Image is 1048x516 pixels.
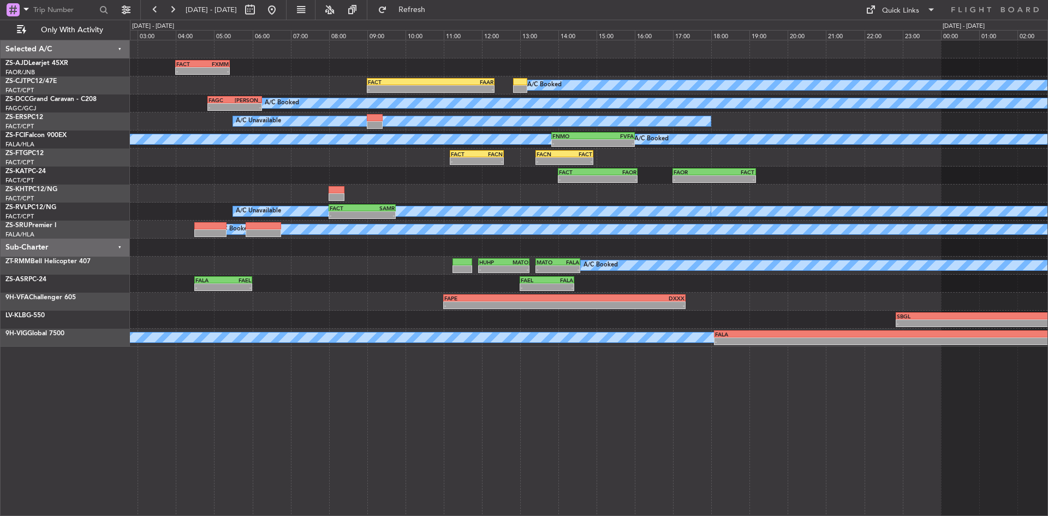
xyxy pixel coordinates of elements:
div: A/C Unavailable [236,113,281,129]
div: 00:00 [941,30,979,40]
span: ZS-FCI [5,132,25,139]
div: SAMR [362,205,395,211]
div: - [559,176,598,182]
span: LV-KLB [5,312,26,319]
div: 09:00 [367,30,406,40]
a: FALA/HLA [5,140,34,149]
div: - [203,68,229,74]
div: - [431,86,493,92]
a: FACT/CPT [5,158,34,167]
div: FALA [195,277,223,283]
div: 01:00 [979,30,1017,40]
a: ZS-DCCGrand Caravan - C208 [5,96,97,103]
span: Refresh [389,6,435,14]
div: A/C Booked [265,95,299,111]
div: - [362,212,395,218]
div: FACT [559,169,598,175]
div: 04:00 [176,30,214,40]
div: - [444,302,564,309]
div: - [593,140,633,146]
a: 9H-VFAChallenger 605 [5,294,76,301]
a: ZS-KATPC-24 [5,168,46,175]
button: Quick Links [860,1,941,19]
div: - [674,176,714,182]
div: FACT [176,61,203,67]
div: - [897,320,1027,327]
div: FACT [368,79,431,85]
div: - [564,302,684,309]
div: FAGC [209,97,235,103]
div: MATO [504,259,528,265]
div: FAAR [431,79,493,85]
span: ZS-RVL [5,204,27,211]
div: FACT [451,151,477,157]
div: 15:00 [597,30,635,40]
div: FAEL [223,277,251,283]
div: MATO [537,259,558,265]
div: 23:00 [903,30,941,40]
button: Refresh [373,1,438,19]
div: 03:00 [138,30,176,40]
div: FAOR [598,169,636,175]
div: - [552,140,593,146]
span: 9H-VFA [5,294,29,301]
div: 14:00 [558,30,597,40]
div: FAOR [674,169,714,175]
div: 05:00 [214,30,252,40]
div: - [558,266,579,272]
a: FAOR/JNB [5,68,35,76]
div: 16:00 [635,30,673,40]
div: FVFA [593,133,633,139]
div: - [235,104,261,110]
div: - [715,338,892,345]
a: ZS-FCIFalcon 900EX [5,132,67,139]
a: ZS-ERSPC12 [5,114,43,121]
span: ZS-ASR [5,276,28,283]
div: - [521,284,547,290]
a: FACT/CPT [5,122,34,131]
div: FALA [547,277,573,283]
div: 20:00 [788,30,826,40]
div: - [223,284,251,290]
input: Trip Number [33,2,96,18]
div: 13:00 [520,30,558,40]
a: FACT/CPT [5,86,34,94]
div: A/C Booked [527,77,562,93]
a: ZS-KHTPC12/NG [5,186,57,193]
div: - [564,158,592,164]
div: 12:00 [482,30,520,40]
div: 19:00 [749,30,788,40]
div: A/C Booked [634,131,669,147]
div: DXXX [564,295,684,301]
div: 11:00 [444,30,482,40]
a: LV-KLBG-550 [5,312,45,319]
div: - [537,266,558,272]
div: - [477,158,503,164]
a: FACT/CPT [5,176,34,185]
div: Quick Links [882,5,919,16]
span: ZS-KHT [5,186,28,193]
a: ZS-ASRPC-24 [5,276,46,283]
span: Only With Activity [28,26,115,34]
span: 9H-VIG [5,330,27,337]
div: FAEL [521,277,547,283]
div: 18:00 [711,30,749,40]
div: FXMM [203,61,229,67]
div: 17:00 [673,30,711,40]
div: 21:00 [826,30,864,40]
div: A/C Booked [583,257,618,274]
div: FNMO [552,133,593,139]
button: Only With Activity [12,21,118,39]
span: ZS-CJT [5,78,27,85]
div: A/C Unavailable [236,203,281,220]
div: 10:00 [406,30,444,40]
div: 22:00 [865,30,903,40]
div: [DATE] - [DATE] [943,22,985,31]
a: FALA/HLA [5,230,34,239]
a: ZS-CJTPC12/47E [5,78,57,85]
div: - [451,158,477,164]
div: 07:00 [291,30,329,40]
a: ZS-SRUPremier I [5,222,56,229]
a: FACT/CPT [5,194,34,203]
a: ZS-RVLPC12/NG [5,204,56,211]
